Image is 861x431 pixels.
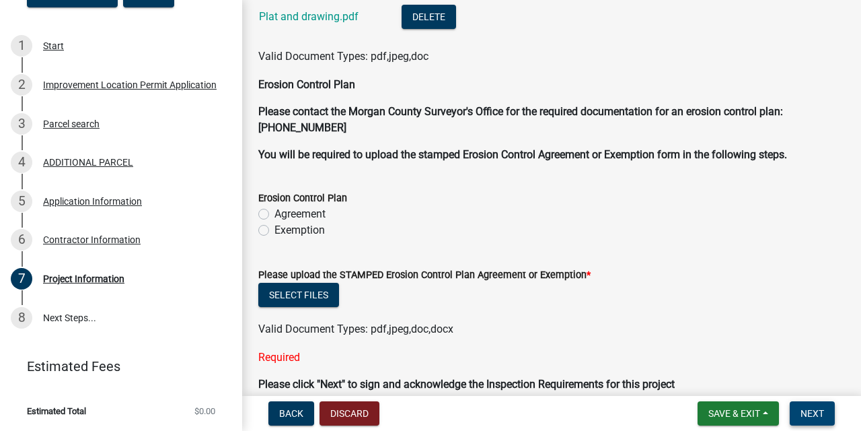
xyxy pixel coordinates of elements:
[402,5,456,29] button: Delete
[258,378,675,391] strong: Please click "Next" to sign and acknowledge the Inspection Requirements for this project
[258,283,339,307] button: Select files
[43,41,64,51] div: Start
[279,408,303,419] span: Back
[43,158,133,167] div: ADDITIONAL PARCEL
[698,401,779,426] button: Save & Exit
[274,222,325,238] label: Exemption
[800,408,824,419] span: Next
[268,401,314,426] button: Back
[11,191,32,212] div: 5
[320,401,379,426] button: Discard
[274,206,326,222] label: Agreement
[43,274,124,284] div: Project Information
[258,194,347,203] label: Erosion Control Plan
[258,148,787,161] strong: You will be required to upload the stamped Erosion Control Agreement or Exemption form in the fol...
[790,401,835,426] button: Next
[43,119,100,129] div: Parcel search
[194,407,215,416] span: $0.00
[11,113,32,135] div: 3
[11,353,221,380] a: Estimated Fees
[11,152,32,173] div: 4
[43,80,217,90] div: Improvement Location Permit Application
[258,50,428,63] span: Valid Document Types: pdf,jpeg,doc
[11,74,32,96] div: 2
[258,323,453,335] span: Valid Document Types: pdf,jpeg,doc,docx
[708,408,760,419] span: Save & Exit
[43,235,141,244] div: Contractor Information
[27,407,86,416] span: Estimated Total
[259,10,359,23] a: Plat and drawing.pdf
[258,350,845,366] div: Required
[11,229,32,251] div: 6
[402,11,456,24] wm-modal-confirm: Delete Document
[43,197,142,206] div: Application Information
[258,78,355,91] strong: Erosion Control Plan
[11,35,32,57] div: 1
[11,307,32,329] div: 8
[258,105,783,134] strong: Please contact the Morgan County Surveyor's Office for the required documentation for an erosion ...
[258,271,591,280] label: Please upload the STAMPED Erosion Control Plan Agreement or Exemption
[11,268,32,290] div: 7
